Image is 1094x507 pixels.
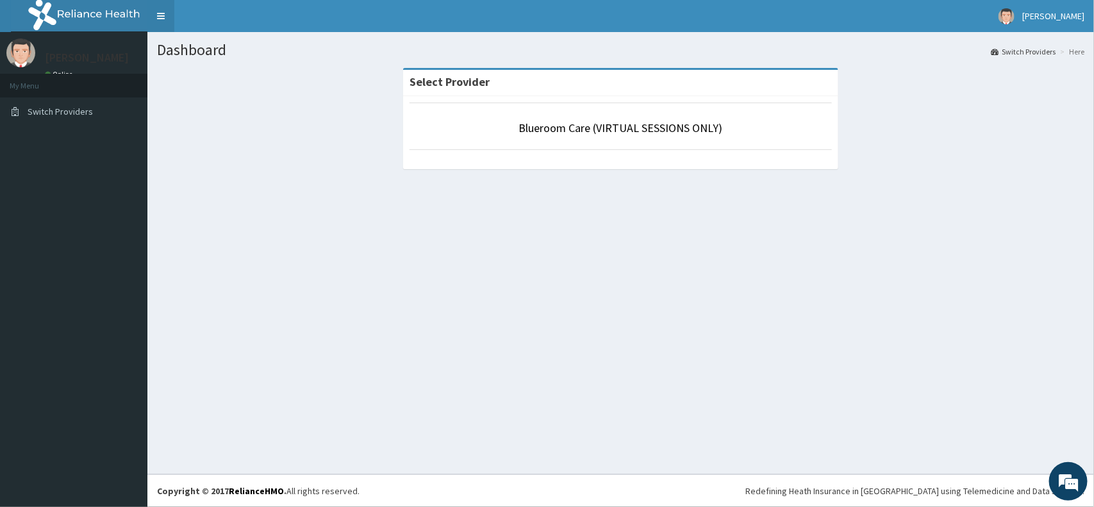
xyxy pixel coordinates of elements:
[157,42,1084,58] h1: Dashboard
[6,38,35,67] img: User Image
[67,72,215,88] div: Chat with us now
[28,106,93,117] span: Switch Providers
[74,162,177,291] span: We're online!
[410,74,490,89] strong: Select Provider
[519,121,723,135] a: Blueroom Care (VIRTUAL SESSIONS ONLY)
[745,485,1084,497] div: Redefining Heath Insurance in [GEOGRAPHIC_DATA] using Telemedicine and Data Science!
[1022,10,1084,22] span: [PERSON_NAME]
[6,350,244,395] textarea: Type your message and hit 'Enter'
[45,52,129,63] p: [PERSON_NAME]
[1057,46,1084,57] li: Here
[45,70,76,79] a: Online
[999,8,1015,24] img: User Image
[147,474,1094,507] footer: All rights reserved.
[229,485,284,497] a: RelianceHMO
[24,64,52,96] img: d_794563401_company_1708531726252_794563401
[157,485,286,497] strong: Copyright © 2017 .
[210,6,241,37] div: Minimize live chat window
[991,46,1056,57] a: Switch Providers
